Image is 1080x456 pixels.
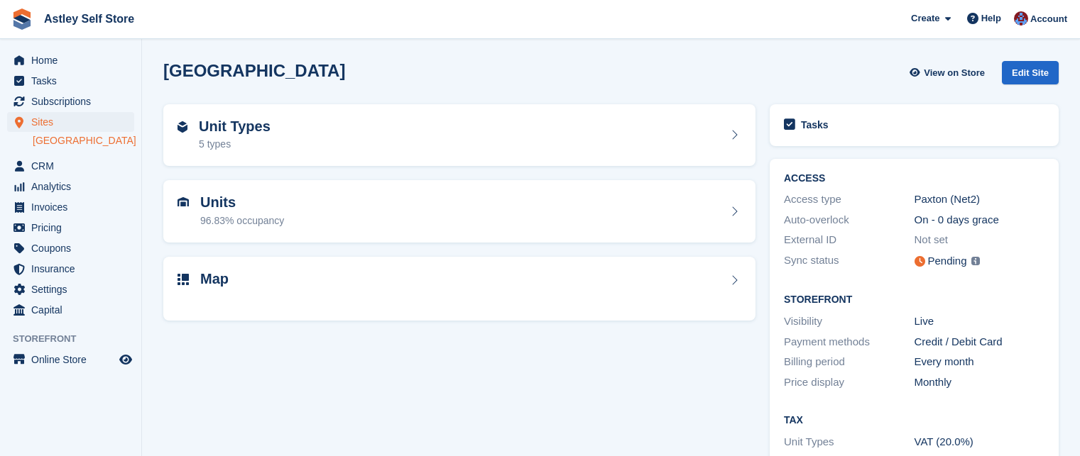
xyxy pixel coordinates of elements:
[31,197,116,217] span: Invoices
[178,197,189,207] img: unit-icn-7be61d7bf1b0ce9d3e12c5938cc71ed9869f7b940bace4675aadf7bd6d80202e.svg
[971,257,980,265] img: icon-info-grey-7440780725fd019a000dd9b08b2336e03edf1995a4989e88bcd33f0948082b44.svg
[31,50,116,70] span: Home
[31,112,116,132] span: Sites
[13,332,141,346] span: Storefront
[31,91,116,111] span: Subscriptions
[7,50,134,70] a: menu
[163,104,756,167] a: Unit Types 5 types
[200,213,284,228] div: 96.83% occupancy
[7,156,134,176] a: menu
[7,197,134,217] a: menu
[7,300,134,320] a: menu
[199,118,271,135] h2: Unit Types
[915,354,1045,370] div: Every month
[784,434,915,450] div: Unit Types
[178,274,189,285] img: map-icn-33ee37083ee616e46c38cad1a60f524a97daa1e2b2c8c0bc3eb3415660979fc1.svg
[7,177,134,196] a: menu
[915,313,1045,330] div: Live
[1002,61,1059,90] a: Edit Site
[911,11,939,26] span: Create
[928,253,967,269] div: Pending
[117,351,134,368] a: Preview store
[163,61,345,80] h2: [GEOGRAPHIC_DATA]
[915,191,1045,208] div: Paxton (Net2)
[7,279,134,299] a: menu
[907,61,991,84] a: View on Store
[1030,12,1067,26] span: Account
[7,350,134,369] a: menu
[784,252,915,270] div: Sync status
[1002,61,1059,84] div: Edit Site
[31,259,116,279] span: Insurance
[981,11,1001,26] span: Help
[7,218,134,238] a: menu
[31,156,116,176] span: CRM
[31,177,116,196] span: Analytics
[915,232,1045,248] div: Not set
[31,350,116,369] span: Online Store
[1014,11,1028,26] img: David Parkinson
[7,71,134,91] a: menu
[915,212,1045,228] div: On - 0 days grace
[31,300,116,320] span: Capital
[924,66,985,80] span: View on Store
[163,257,756,321] a: Map
[200,194,284,211] h2: Units
[784,334,915,350] div: Payment methods
[33,134,134,148] a: [GEOGRAPHIC_DATA]
[784,374,915,391] div: Price display
[31,279,116,299] span: Settings
[11,9,33,30] img: stora-icon-8386f47178a22dfd0bd8f6a31ec36ba5ce8667c1dd55bd0f319d3a0aa187defe.svg
[200,271,229,287] h2: Map
[7,259,134,279] a: menu
[915,434,1045,450] div: VAT (20.0%)
[784,232,915,248] div: External ID
[31,71,116,91] span: Tasks
[163,180,756,243] a: Units 96.83% occupancy
[801,118,829,131] h2: Tasks
[915,374,1045,391] div: Monthly
[7,238,134,258] a: menu
[784,415,1044,426] h2: Tax
[784,354,915,370] div: Billing period
[784,212,915,228] div: Auto-overlock
[7,91,134,111] a: menu
[784,173,1044,184] h2: ACCESS
[784,313,915,330] div: Visibility
[31,238,116,258] span: Coupons
[784,294,1044,306] h2: Storefront
[38,7,140,30] a: Astley Self Store
[915,334,1045,350] div: Credit / Debit Card
[178,121,187,133] img: unit-type-icn-2b2737a686de81e16bb02015468b77c625bbabd49415b5ef34ead5e3b44a266d.svg
[31,218,116,238] span: Pricing
[199,137,271,152] div: 5 types
[7,112,134,132] a: menu
[784,191,915,208] div: Access type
